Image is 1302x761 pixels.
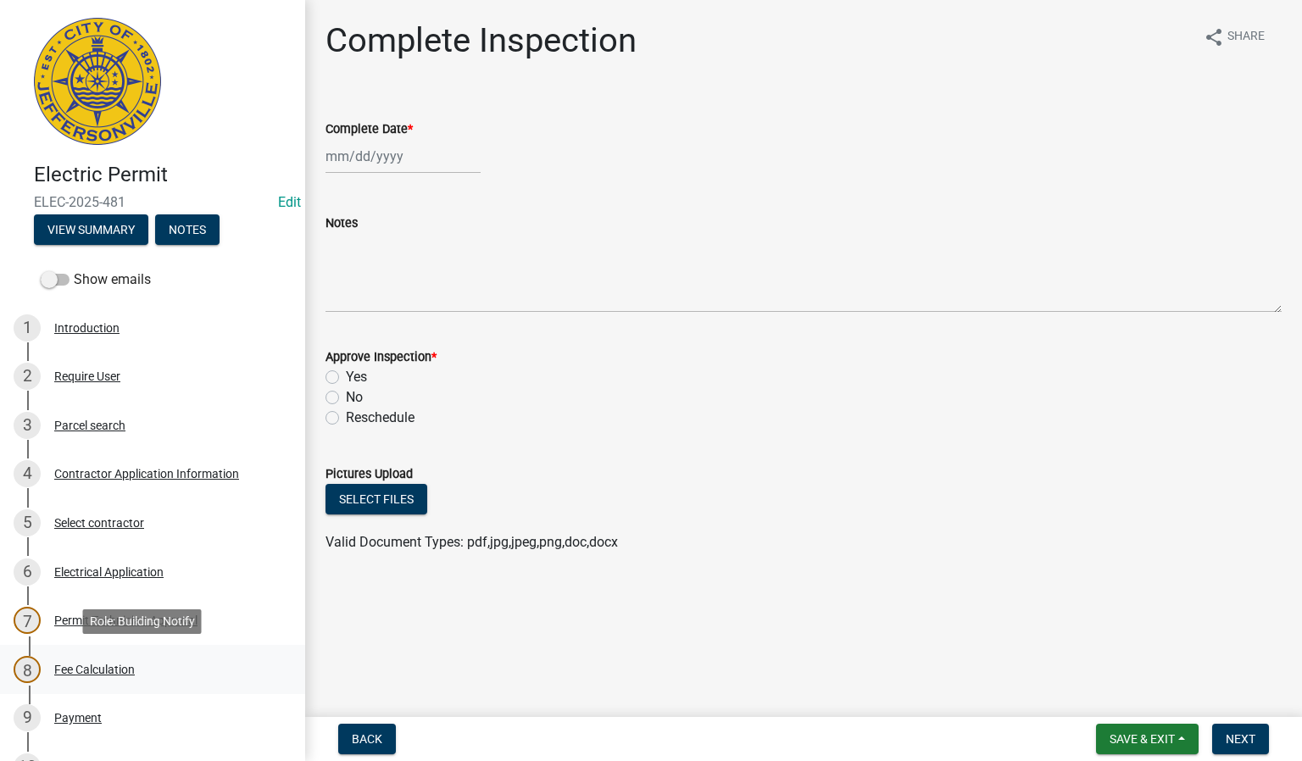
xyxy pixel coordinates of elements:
[1096,724,1199,754] button: Save & Exit
[54,468,239,480] div: Contractor Application Information
[54,322,120,334] div: Introduction
[338,724,396,754] button: Back
[54,566,164,578] div: Electrical Application
[278,194,301,210] a: Edit
[14,460,41,487] div: 4
[54,370,120,382] div: Require User
[325,124,413,136] label: Complete Date
[34,194,271,210] span: ELEC-2025-481
[14,363,41,390] div: 2
[54,614,198,626] div: Permit Technician Approval
[1227,27,1265,47] span: Share
[14,607,41,634] div: 7
[14,704,41,731] div: 9
[14,314,41,342] div: 1
[54,664,135,675] div: Fee Calculation
[346,387,363,408] label: No
[54,517,144,529] div: Select contractor
[34,18,161,145] img: City of Jeffersonville, Indiana
[325,469,413,480] label: Pictures Upload
[14,412,41,439] div: 3
[325,352,437,364] label: Approve Inspection
[14,509,41,536] div: 5
[325,534,618,550] span: Valid Document Types: pdf,jpg,jpeg,png,doc,docx
[34,224,148,237] wm-modal-confirm: Summary
[83,609,202,634] div: Role: Building Notify
[346,367,367,387] label: Yes
[34,163,292,187] h4: Electric Permit
[1204,27,1224,47] i: share
[1110,732,1175,746] span: Save & Exit
[352,732,382,746] span: Back
[1226,732,1255,746] span: Next
[14,656,41,683] div: 8
[41,269,151,290] label: Show emails
[54,712,102,724] div: Payment
[325,484,427,514] button: Select files
[155,214,220,245] button: Notes
[1212,724,1269,754] button: Next
[54,419,125,431] div: Parcel search
[325,218,358,230] label: Notes
[346,408,415,428] label: Reschedule
[325,139,481,174] input: mm/dd/yyyy
[1190,20,1278,53] button: shareShare
[325,20,637,61] h1: Complete Inspection
[14,558,41,586] div: 6
[34,214,148,245] button: View Summary
[278,194,301,210] wm-modal-confirm: Edit Application Number
[155,224,220,237] wm-modal-confirm: Notes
